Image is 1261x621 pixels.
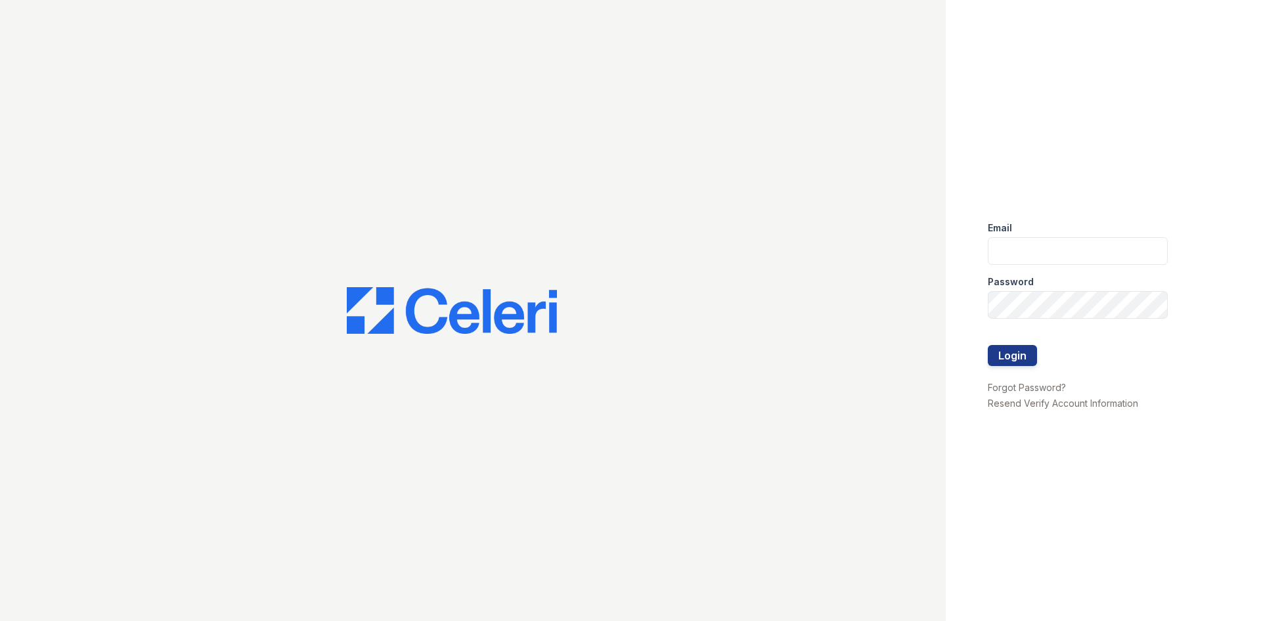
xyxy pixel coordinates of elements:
[988,382,1066,393] a: Forgot Password?
[988,275,1034,288] label: Password
[347,287,557,334] img: CE_Logo_Blue-a8612792a0a2168367f1c8372b55b34899dd931a85d93a1a3d3e32e68fde9ad4.png
[988,221,1012,235] label: Email
[988,345,1037,366] button: Login
[988,398,1138,409] a: Resend Verify Account Information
